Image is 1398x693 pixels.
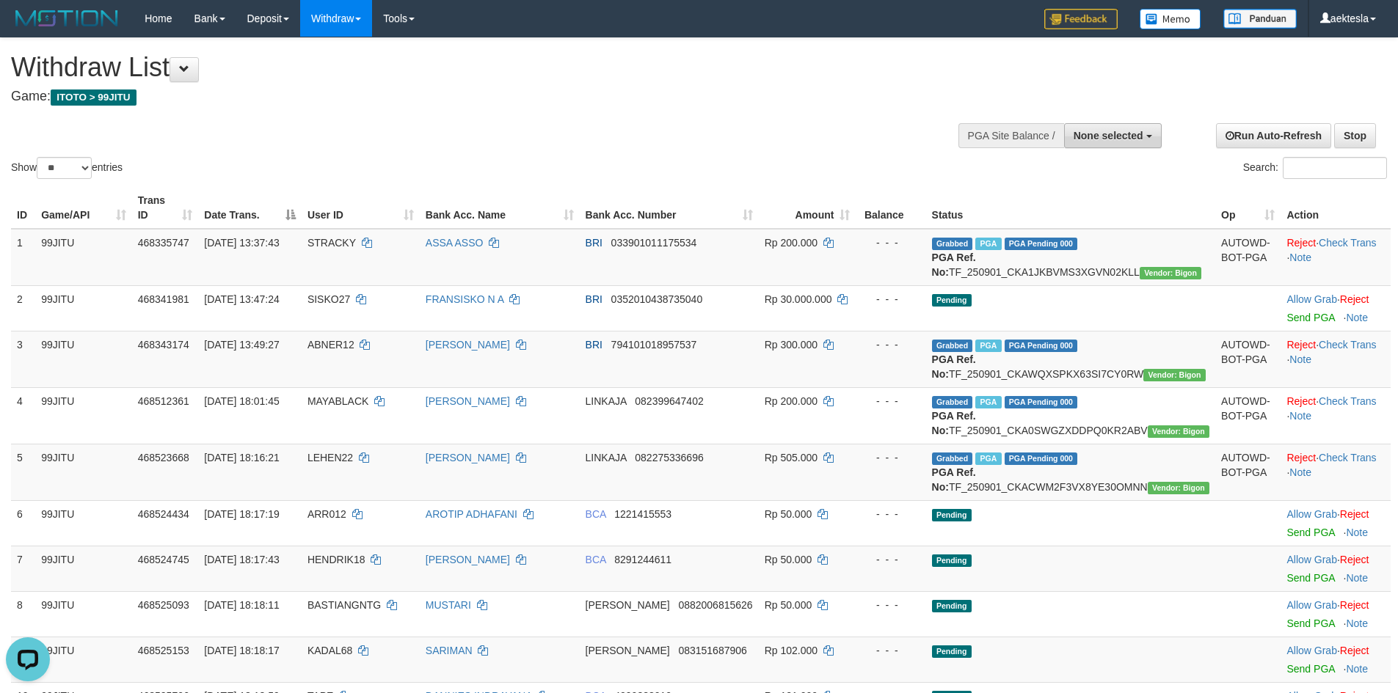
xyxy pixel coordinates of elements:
span: Rp 200.000 [765,237,818,249]
th: Balance [856,187,925,229]
th: Op: activate to sort column ascending [1215,187,1281,229]
span: Rp 50.000 [765,508,812,520]
span: Marked by aeklambo [975,238,1001,250]
span: KADAL68 [307,645,352,656]
span: Pending [932,645,972,658]
span: Pending [932,294,972,307]
span: [PERSON_NAME] [586,645,670,656]
td: 6 [11,500,35,546]
th: Bank Acc. Name: activate to sort column ascending [420,187,580,229]
th: Action [1281,187,1391,229]
span: · [1286,293,1339,305]
a: Allow Grab [1286,293,1336,305]
span: Copy 794101018957537 to clipboard [611,339,697,351]
td: 99JITU [35,331,132,387]
td: · [1281,546,1391,591]
a: Reject [1286,237,1316,249]
a: [PERSON_NAME] [426,395,510,407]
td: 3 [11,331,35,387]
a: Send PGA [1286,617,1334,629]
img: Feedback.jpg [1044,9,1118,29]
a: Check Trans [1319,452,1377,463]
div: - - - [862,292,920,307]
span: Copy 0882006815626 to clipboard [678,599,752,611]
a: Reject [1340,508,1369,520]
div: - - - [862,394,920,408]
th: ID [11,187,35,229]
td: · · [1281,331,1391,387]
span: PGA Pending [1005,396,1078,408]
span: 468341981 [138,293,189,305]
span: 468525093 [138,599,189,611]
td: · [1281,500,1391,546]
span: None selected [1074,130,1143,142]
a: Reject [1340,645,1369,656]
span: Copy 8291244611 to clipboard [614,554,671,565]
th: Date Trans.: activate to sort column descending [198,187,302,229]
th: Amount: activate to sort column ascending [759,187,856,229]
a: Reject [1340,554,1369,565]
td: · [1281,591,1391,637]
span: Rp 30.000.000 [765,293,832,305]
b: PGA Ref. No: [932,410,976,436]
span: LINKAJA [586,452,627,463]
a: Note [1289,466,1311,478]
span: Rp 300.000 [765,339,818,351]
span: MAYABLACK [307,395,369,407]
span: 468343174 [138,339,189,351]
span: [DATE] 18:01:45 [204,395,279,407]
div: - - - [862,507,920,521]
a: Check Trans [1319,237,1377,249]
span: 468512361 [138,395,189,407]
span: BCA [586,508,606,520]
th: Bank Acc. Number: activate to sort column ascending [580,187,759,229]
td: 99JITU [35,637,132,682]
a: Allow Grab [1286,554,1336,565]
th: Status [926,187,1215,229]
a: AROTIP ADHAFANI [426,508,517,520]
td: 99JITU [35,591,132,637]
h4: Game: [11,89,917,104]
td: 2 [11,285,35,331]
td: 99JITU [35,387,132,444]
span: [DATE] 18:17:19 [204,508,279,520]
td: 99JITU [35,444,132,500]
span: Copy 1221415553 to clipboard [614,508,671,520]
a: Allow Grab [1286,508,1336,520]
span: ARR012 [307,508,346,520]
span: STRACKY [307,237,356,249]
button: None selected [1064,123,1162,148]
span: Pending [932,600,972,612]
span: Marked by aekveyron [975,396,1001,408]
span: Rp 200.000 [765,395,818,407]
b: PGA Ref. No: [932,252,976,278]
div: PGA Site Balance / [958,123,1064,148]
span: BRI [586,237,602,249]
td: 99JITU [35,546,132,591]
label: Show entries [11,157,123,179]
a: Reject [1286,395,1316,407]
a: Note [1346,617,1368,629]
td: AUTOWD-BOT-PGA [1215,444,1281,500]
span: Grabbed [932,340,973,352]
span: [DATE] 13:37:43 [204,237,279,249]
b: PGA Ref. No: [932,353,976,380]
span: Vendor URL: https://checkout31.1velocity.biz [1143,369,1205,381]
td: 7 [11,546,35,591]
span: BCA [586,554,606,565]
span: Grabbed [932,452,973,465]
td: · [1281,637,1391,682]
a: Note [1289,353,1311,365]
td: 99JITU [35,229,132,286]
span: Copy 0352010438735040 to clipboard [611,293,703,305]
td: AUTOWD-BOT-PGA [1215,331,1281,387]
th: Game/API: activate to sort column ascending [35,187,132,229]
h1: Withdraw List [11,53,917,82]
td: TF_250901_CKAWQXSPKX63SI7CY0RW [926,331,1215,387]
div: - - - [862,450,920,465]
td: · · [1281,387,1391,444]
td: · · [1281,444,1391,500]
span: · [1286,645,1339,656]
span: Rp 505.000 [765,452,818,463]
span: Pending [932,554,972,567]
